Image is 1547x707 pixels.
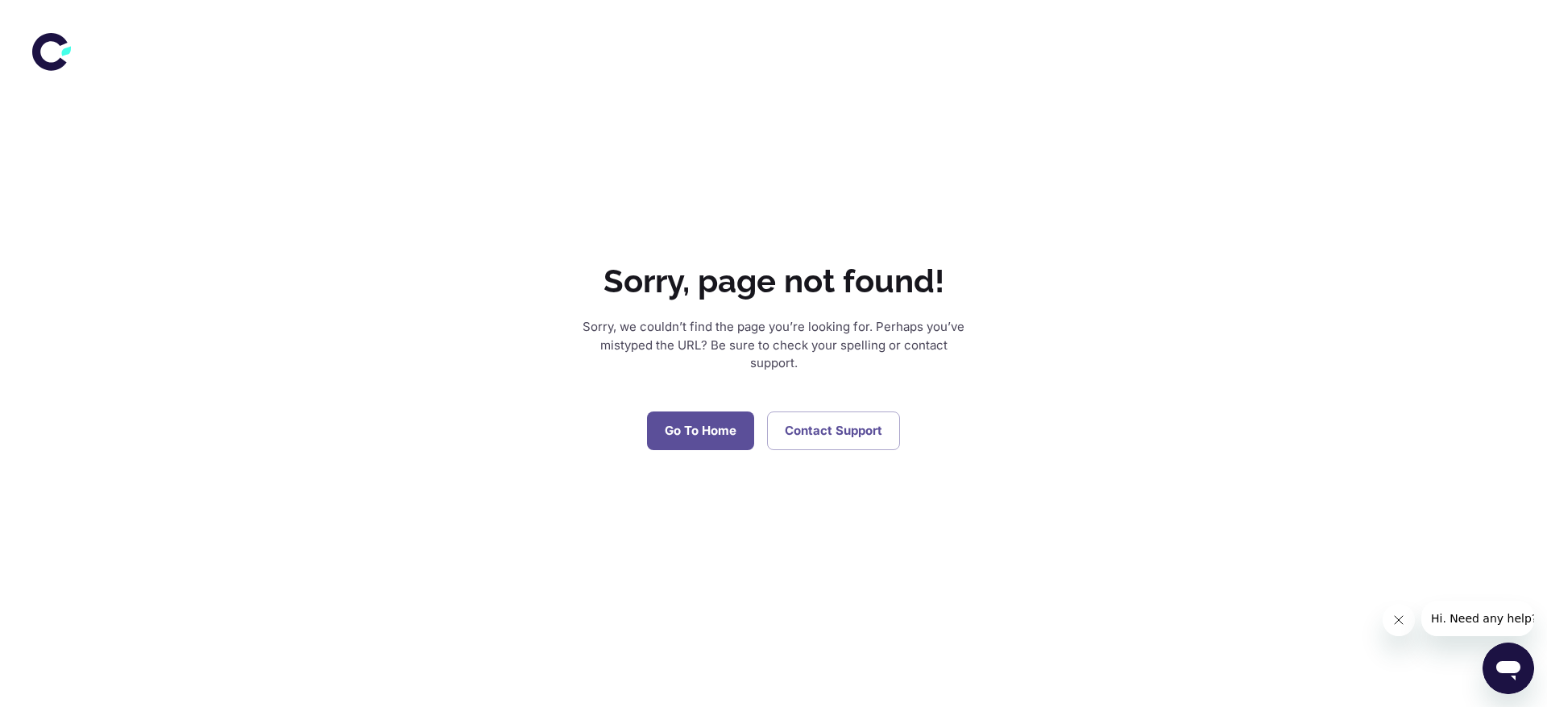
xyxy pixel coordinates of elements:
iframe: Close message [1383,604,1415,636]
p: Sorry, we couldn’t find the page you’re looking for. Perhaps you’ve mistyped the URL? Be sure to ... [580,318,967,373]
a: Go To Home [647,411,754,450]
iframe: Button to launch messaging window [1483,643,1534,694]
a: Contact Support [767,411,900,450]
iframe: Message from company [1421,601,1534,636]
span: Hi. Need any help? [10,11,116,24]
p: Sorry, page not found! [580,257,967,305]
